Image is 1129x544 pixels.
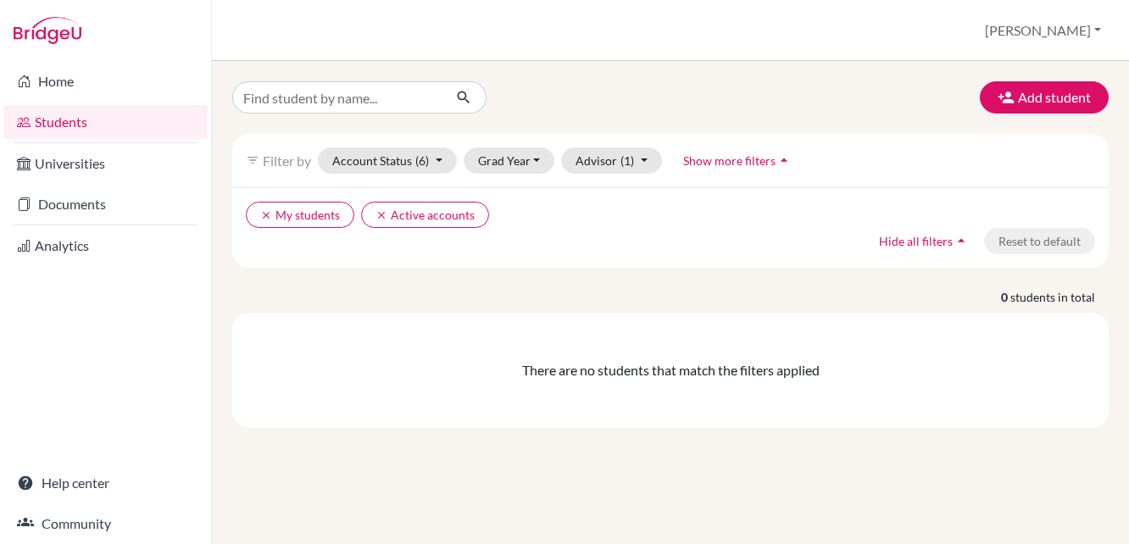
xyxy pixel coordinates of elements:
strong: 0 [1001,288,1010,306]
i: arrow_drop_up [953,232,970,249]
span: (1) [620,153,634,168]
button: Account Status(6) [318,147,457,174]
button: Show more filtersarrow_drop_up [669,147,807,174]
span: students in total [1010,288,1109,306]
a: Documents [3,187,208,221]
a: Help center [3,466,208,500]
span: Filter by [263,153,311,169]
a: Analytics [3,229,208,263]
a: Students [3,105,208,139]
button: Grad Year [464,147,555,174]
i: filter_list [246,153,259,167]
a: Community [3,507,208,541]
span: (6) [415,153,429,168]
button: Hide all filtersarrow_drop_up [865,228,984,254]
i: clear [375,209,387,221]
button: Advisor(1) [561,147,662,174]
button: Add student [980,81,1109,114]
img: Bridge-U [14,17,81,44]
i: arrow_drop_up [776,152,793,169]
button: Reset to default [984,228,1095,254]
button: clearMy students [246,202,354,228]
button: [PERSON_NAME] [977,14,1109,47]
a: Home [3,64,208,98]
i: clear [260,209,272,221]
input: Find student by name... [232,81,442,114]
span: Show more filters [683,153,776,168]
div: There are no students that match the filters applied [246,360,1095,380]
button: clearActive accounts [361,202,489,228]
a: Universities [3,147,208,180]
span: Hide all filters [879,234,953,248]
